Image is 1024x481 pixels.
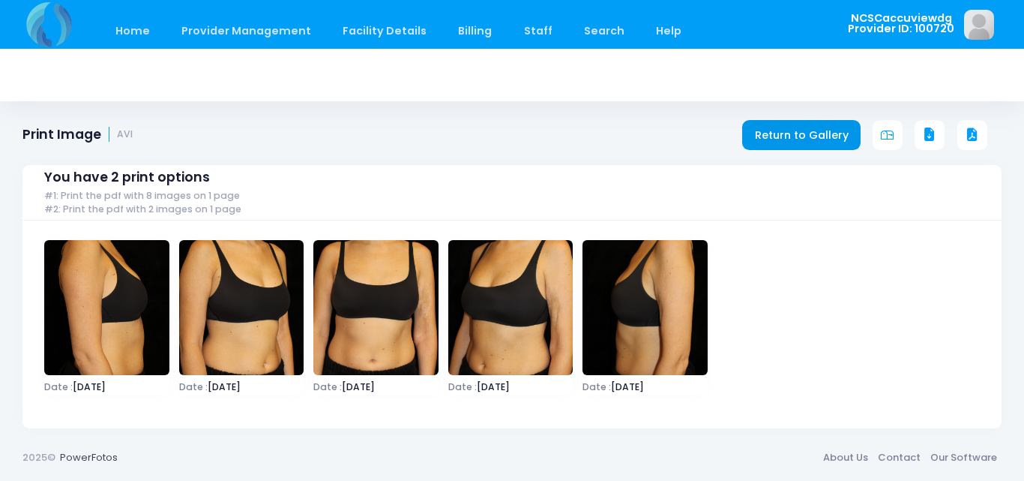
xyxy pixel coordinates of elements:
[569,14,639,49] a: Search
[313,380,342,393] span: Date :
[448,380,477,393] span: Date :
[179,240,304,375] img: image
[313,240,438,375] img: image
[582,240,707,375] img: image
[873,444,925,471] a: Contact
[100,14,164,49] a: Home
[848,13,954,35] span: NCSCaccuviewdg Provider ID: 100720
[313,383,438,392] span: [DATE]
[818,444,873,471] a: About Us
[44,191,240,202] span: #1: Print the pdf with 8 images on 1 page
[509,14,567,49] a: Staff
[60,450,118,464] a: PowerFotos
[582,380,611,393] span: Date :
[742,120,861,150] a: Return to Gallery
[44,383,169,392] span: [DATE]
[117,129,133,140] small: AVI
[925,444,1002,471] a: Our Software
[179,380,208,393] span: Date :
[642,14,696,49] a: Help
[964,10,994,40] img: image
[22,127,133,143] h1: Print Image
[328,14,442,49] a: Facility Details
[22,450,55,464] span: 2025©
[44,380,73,393] span: Date :
[179,383,304,392] span: [DATE]
[166,14,325,49] a: Provider Management
[448,240,573,375] img: image
[444,14,507,49] a: Billing
[44,170,210,185] span: You have 2 print options
[448,383,573,392] span: [DATE]
[582,383,707,392] span: [DATE]
[44,240,169,375] img: image
[44,204,241,215] span: #2: Print the pdf with 2 images on 1 page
